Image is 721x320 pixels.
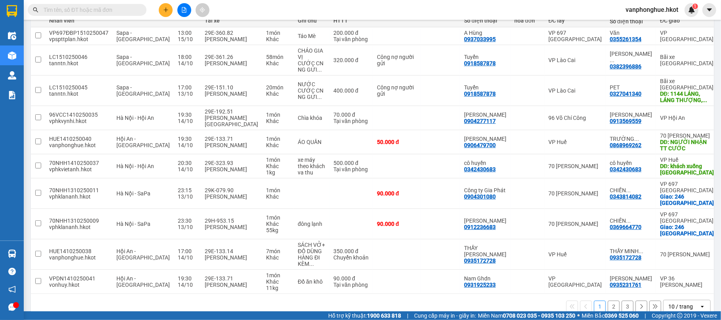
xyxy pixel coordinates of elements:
div: Bãi xe [GEOGRAPHIC_DATA] [660,54,714,66]
div: 58 món [266,54,290,60]
div: Công ty Gia Phát [464,187,506,193]
img: warehouse-icon [8,71,16,80]
img: warehouse-icon [8,51,16,60]
sup: 1 [692,4,698,9]
div: 0912236683 [464,224,496,230]
div: 14/10 [178,166,197,172]
div: 55 kg [266,227,290,233]
div: 70 [PERSON_NAME] [660,133,714,139]
div: Chìa khóa [298,115,325,121]
div: VP Hội An [660,115,714,121]
div: 29H-953.15 [205,218,258,224]
span: copyright [677,313,683,318]
div: Khác [266,142,290,148]
div: 70NHH1310250011 [49,187,108,193]
div: CHIẾN DƯƠNG 246 ĐBP SA PA [610,187,652,193]
div: 1 món [266,272,290,278]
div: 13/10 [178,193,197,200]
span: Hà Nội - SaPa [116,221,150,227]
div: Văn [610,30,652,36]
div: Công nợ người gửi [377,54,417,66]
div: 0868969262 [610,142,641,148]
img: solution-icon [8,91,16,99]
div: Giao: 246 Điện Biên Phủ [660,193,714,206]
div: NƯỚC [298,81,325,87]
button: aim [196,3,209,17]
div: VPDN1410250041 [49,275,108,282]
div: 29E-360.82 [205,30,258,36]
span: | [645,311,646,320]
span: | [407,311,408,320]
div: 29E-151.10 [205,84,258,91]
div: 20:30 [178,160,197,166]
div: 23:30 [178,218,197,224]
div: vanphonghue.hkot [49,142,108,148]
div: 20 món [266,84,290,91]
div: Công nợ người gửi [377,84,417,97]
img: icon-new-feature [688,6,695,13]
div: PET [610,84,652,91]
div: 18:00 [178,54,197,60]
div: 70.000 đ [333,112,369,118]
div: Nhân viên [49,17,102,24]
div: 7 món [266,248,290,254]
div: [PERSON_NAME] [205,282,258,288]
div: 29E-323.93 [205,160,258,166]
div: 29E-192.51 [205,108,258,115]
strong: 1900 633 818 [367,312,401,319]
div: Đồ ăn khô [298,278,325,285]
span: ... [309,261,314,267]
div: [PERSON_NAME] [205,36,258,42]
div: VP 36 [PERSON_NAME] [660,275,714,288]
div: 0918587878 [464,60,496,66]
div: Ghi chú [298,17,325,24]
div: vphklananh.hkot [49,224,108,230]
div: 1 món [266,30,290,36]
div: 14/10 [178,60,197,66]
div: [PERSON_NAME] [205,224,258,230]
span: Hội An - [GEOGRAPHIC_DATA] [116,248,170,261]
div: VP697ĐBP1510250047 [49,30,108,36]
span: ... [634,136,639,142]
input: Tìm tên, số ĐT hoặc mã đơn [44,6,137,14]
div: DĐ: khách xuống quảng trị [660,163,714,176]
div: Khác [266,163,290,169]
div: 0904301080 [464,193,496,200]
div: 17:00 [178,84,197,91]
span: ... [317,66,322,73]
div: Nam Ghdn [464,275,506,282]
div: vpspttplan.hkot [49,36,108,42]
div: 14/10 [178,118,197,124]
div: Số điện thoại [610,18,652,25]
button: file-add [177,3,191,17]
span: message [8,303,16,311]
div: 70 [PERSON_NAME] [548,221,602,227]
span: Sapa - [GEOGRAPHIC_DATA] [116,30,170,42]
div: 11 kg [266,285,290,291]
div: Phạm Xuân Nguyên [464,112,506,118]
img: logo-vxr [7,5,17,17]
div: Khác [266,36,290,42]
div: TRƯỜNG GIANG [610,136,652,142]
img: warehouse-icon [8,250,16,258]
div: Tài xế [205,17,258,24]
div: 70NHH1410250037 [49,160,108,166]
div: hóa đơn [514,17,540,24]
div: LC1510250045 [49,84,108,91]
strong: 0708 023 035 - 0935 103 250 [503,312,575,319]
div: LC1510250046 [49,54,108,60]
div: SÁCH VỞ+ ĐỒ DÙNG [298,242,325,254]
span: ... [626,218,631,224]
div: HUE1410250040 [49,136,108,142]
div: 14/10 [178,142,197,148]
div: Khác [266,221,290,227]
div: HÀNG ĐI KÈM KHÁCH CODE F1PY4T [298,254,325,267]
button: 1 [594,301,606,312]
span: notification [8,286,16,293]
div: Tuyển [464,54,506,60]
div: Táo Mè [298,33,325,39]
div: A Hùng [464,30,506,36]
div: 15/10 [178,36,197,42]
span: Miền Bắc [582,311,639,320]
div: 29E-133.71 [205,136,258,142]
